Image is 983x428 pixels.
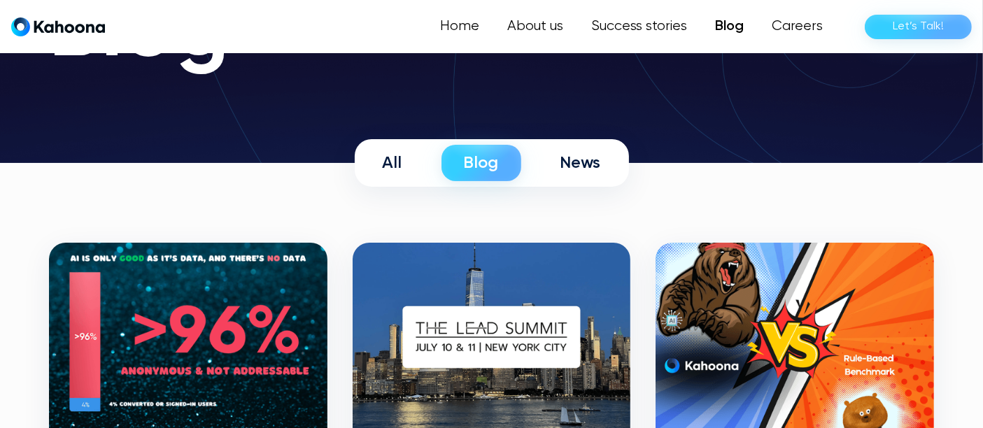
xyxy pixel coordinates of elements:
[11,17,105,37] a: home
[464,152,499,173] div: Blog
[865,15,972,39] a: Let’s Talk!
[493,13,577,41] a: About us
[560,152,601,173] div: News
[758,13,837,41] a: Careers
[383,152,402,173] div: All
[701,13,758,41] a: Blog
[893,15,944,38] div: Let’s Talk!
[577,13,701,41] a: Success stories
[426,13,493,41] a: Home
